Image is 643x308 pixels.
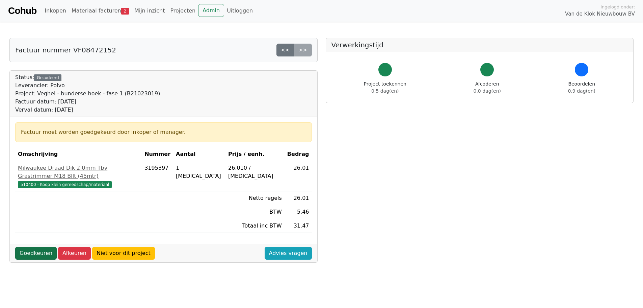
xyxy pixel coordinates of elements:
a: Goedkeuren [15,247,57,260]
th: Aantal [173,147,225,161]
td: 5.46 [285,205,312,219]
span: 0.9 dag(en) [568,88,595,94]
a: Afkeuren [58,247,91,260]
td: 26.01 [285,191,312,205]
th: Omschrijving [15,147,142,161]
a: Niet voor dit project [92,247,155,260]
div: 1 [MEDICAL_DATA] [176,164,223,180]
span: Van de Klok Nieuwbouw BV [565,10,635,18]
th: Bedrag [285,147,312,161]
a: Materiaal facturen2 [69,4,132,18]
a: Cohub [8,3,36,19]
div: Afcoderen [474,80,501,95]
a: Admin [198,4,224,17]
div: Status: [15,73,160,114]
a: Mijn inzicht [132,4,168,18]
div: Factuur datum: [DATE] [15,98,160,106]
a: << [276,44,294,56]
a: Inkopen [42,4,69,18]
a: Uitloggen [224,4,256,18]
td: Totaal inc BTW [225,219,285,233]
span: 0.0 dag(en) [474,88,501,94]
a: Advies vragen [265,247,312,260]
a: Projecten [167,4,198,18]
td: 31.47 [285,219,312,233]
div: Factuur moet worden goedgekeurd door inkoper of manager. [21,128,306,136]
div: Project: Veghel - bunderse hoek - fase 1 (B21023019) [15,90,160,98]
h5: Factuur nummer VF08472152 [15,46,116,54]
div: Milwaukee Draad Dik 2.0mm Tbv Grastrimmer M18 Bllt (45mtr) [18,164,139,180]
th: Prijs / eenh. [225,147,285,161]
td: Netto regels [225,191,285,205]
td: 3195397 [142,161,173,191]
div: Leverancier: Polvo [15,81,160,90]
div: 26.010 / [MEDICAL_DATA] [228,164,282,180]
h5: Verwerkingstijd [331,41,628,49]
a: Milwaukee Draad Dik 2.0mm Tbv Grastrimmer M18 Bllt (45mtr)510400 - Koop klein gereedschap/materiaal [18,164,139,188]
div: Project toekennen [364,80,406,95]
span: 0.5 dag(en) [371,88,399,94]
div: Beoordelen [568,80,595,95]
td: BTW [225,205,285,219]
span: Ingelogd onder: [600,4,635,10]
div: Gecodeerd [34,74,61,81]
td: 26.01 [285,161,312,191]
span: 510400 - Koop klein gereedschap/materiaal [18,181,112,188]
div: Verval datum: [DATE] [15,106,160,114]
th: Nummer [142,147,173,161]
span: 2 [121,8,129,15]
